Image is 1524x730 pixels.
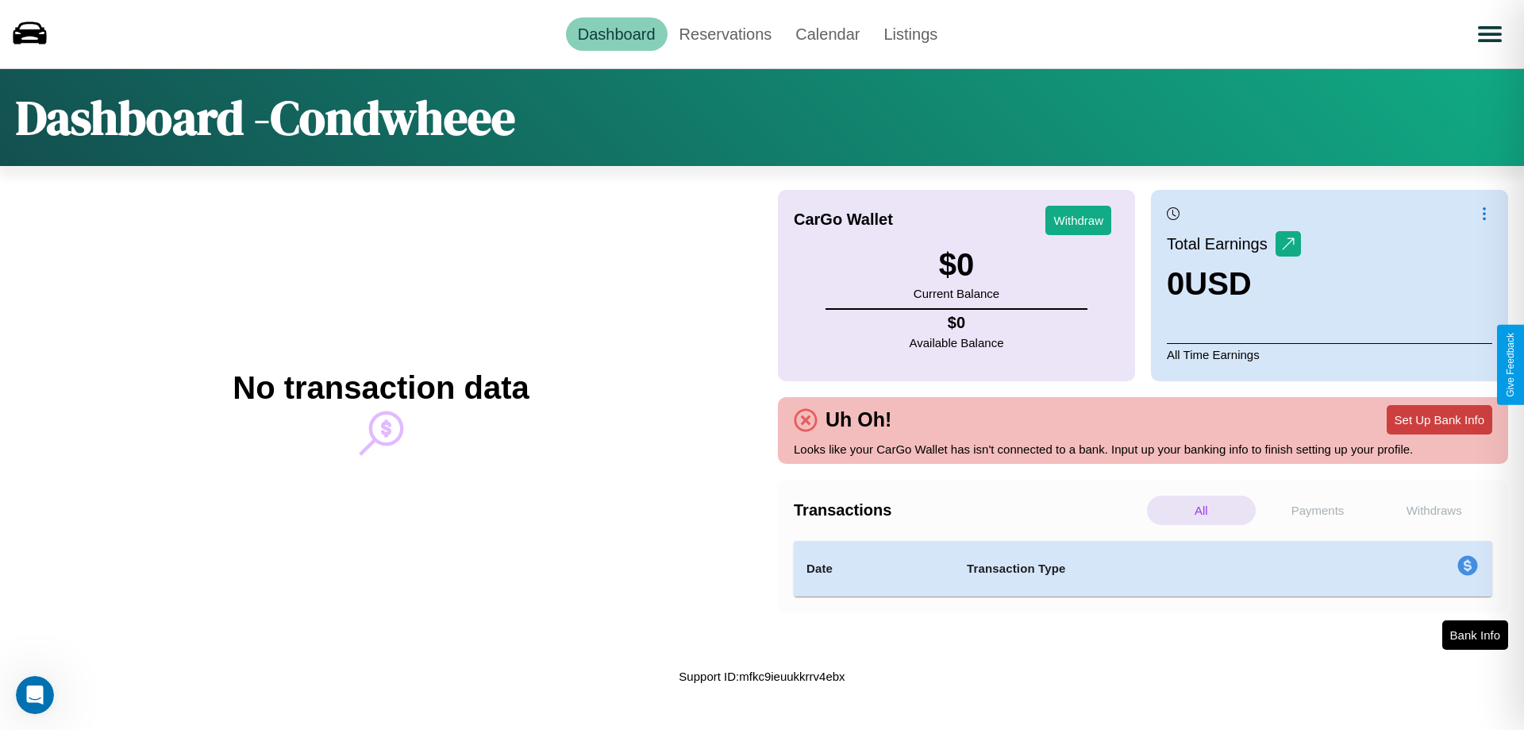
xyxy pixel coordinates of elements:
[566,17,668,51] a: Dashboard
[1167,343,1492,365] p: All Time Earnings
[910,314,1004,332] h4: $ 0
[794,501,1143,519] h4: Transactions
[872,17,949,51] a: Listings
[16,676,54,714] iframe: Intercom live chat
[1505,333,1516,397] div: Give Feedback
[794,211,893,229] h4: CarGo Wallet
[910,332,1004,353] p: Available Balance
[1045,206,1111,235] button: Withdraw
[1387,405,1492,435] button: Set Up Bank Info
[1442,620,1508,650] button: Bank Info
[967,559,1327,578] h4: Transaction Type
[818,408,899,431] h4: Uh Oh!
[233,370,529,406] h2: No transaction data
[1264,496,1372,525] p: Payments
[783,17,872,51] a: Calendar
[914,247,999,283] h3: $ 0
[794,438,1492,460] p: Looks like your CarGo Wallet has isn't connected to a bank. Input up your banking info to finish ...
[794,541,1492,597] table: simple table
[1167,266,1301,302] h3: 0 USD
[914,283,999,304] p: Current Balance
[16,85,515,150] h1: Dashboard - Condwheee
[668,17,784,51] a: Reservations
[679,666,845,687] p: Support ID: mfkc9ieuukkrrv4ebx
[1147,496,1256,525] p: All
[1380,496,1488,525] p: Withdraws
[806,559,941,578] h4: Date
[1167,230,1276,258] p: Total Earnings
[1468,12,1512,56] button: Open menu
